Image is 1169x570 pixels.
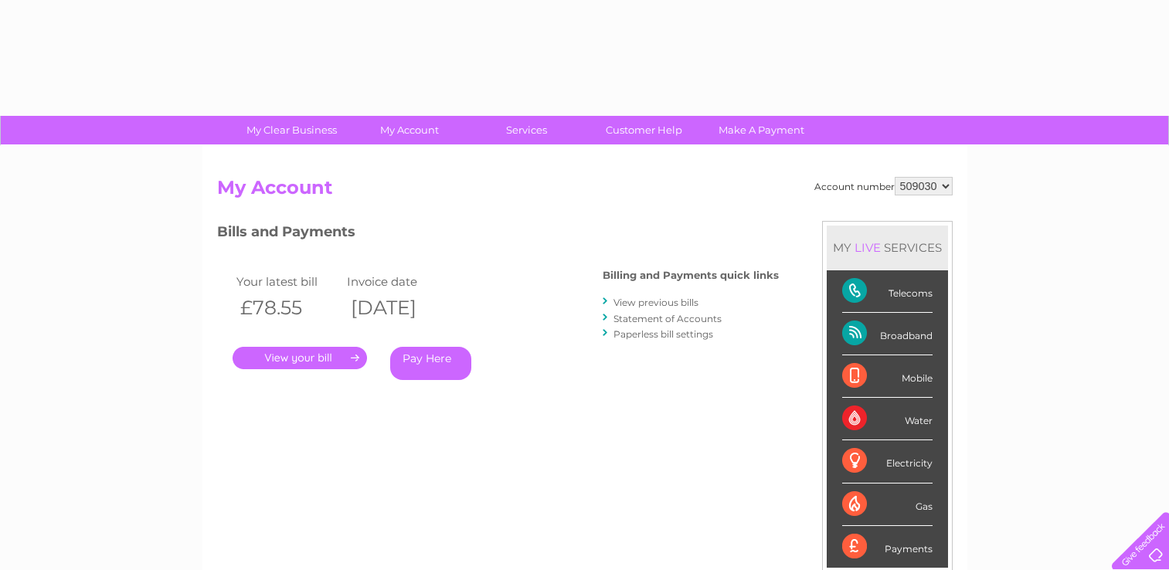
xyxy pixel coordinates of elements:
[217,221,779,248] h3: Bills and Payments
[233,292,344,324] th: £78.55
[233,271,344,292] td: Your latest bill
[580,116,708,144] a: Customer Help
[842,355,933,398] div: Mobile
[842,270,933,313] div: Telecoms
[842,440,933,483] div: Electricity
[842,526,933,568] div: Payments
[842,398,933,440] div: Water
[613,297,698,308] a: View previous bills
[345,116,473,144] a: My Account
[233,347,367,369] a: .
[851,240,884,255] div: LIVE
[343,292,454,324] th: [DATE]
[390,347,471,380] a: Pay Here
[343,271,454,292] td: Invoice date
[698,116,825,144] a: Make A Payment
[842,313,933,355] div: Broadband
[603,270,779,281] h4: Billing and Payments quick links
[827,226,948,270] div: MY SERVICES
[217,177,953,206] h2: My Account
[613,313,722,324] a: Statement of Accounts
[463,116,590,144] a: Services
[613,328,713,340] a: Paperless bill settings
[842,483,933,526] div: Gas
[228,116,355,144] a: My Clear Business
[814,177,953,195] div: Account number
